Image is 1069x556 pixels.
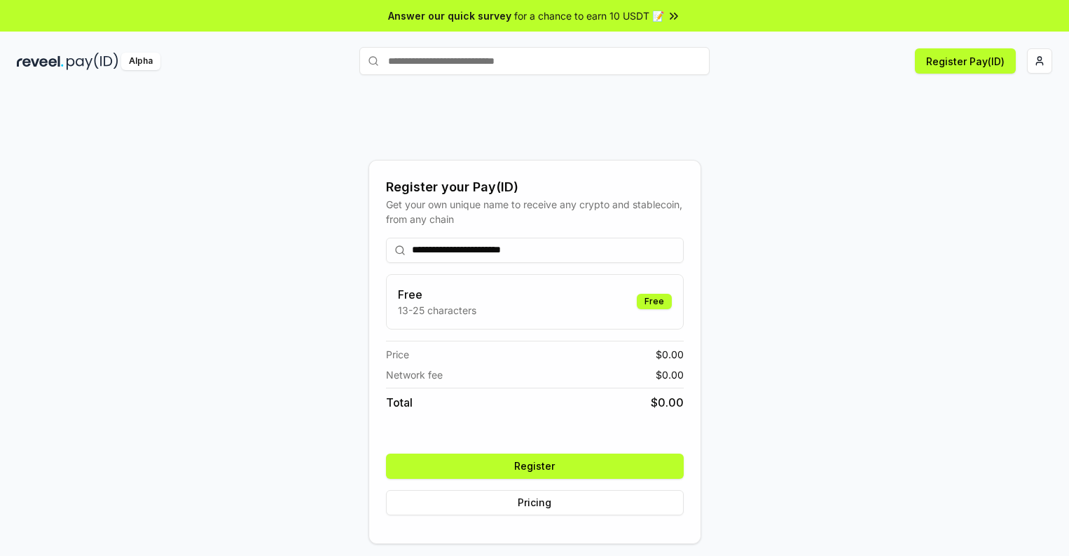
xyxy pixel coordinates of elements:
[651,394,684,411] span: $ 0.00
[386,347,409,362] span: Price
[386,394,413,411] span: Total
[915,48,1016,74] button: Register Pay(ID)
[386,490,684,515] button: Pricing
[386,177,684,197] div: Register your Pay(ID)
[17,53,64,70] img: reveel_dark
[388,8,511,23] span: Answer our quick survey
[656,347,684,362] span: $ 0.00
[386,367,443,382] span: Network fee
[67,53,118,70] img: pay_id
[637,294,672,309] div: Free
[514,8,664,23] span: for a chance to earn 10 USDT 📝
[386,197,684,226] div: Get your own unique name to receive any crypto and stablecoin, from any chain
[398,286,476,303] h3: Free
[386,454,684,479] button: Register
[398,303,476,318] p: 13-25 characters
[121,53,160,70] div: Alpha
[656,367,684,382] span: $ 0.00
